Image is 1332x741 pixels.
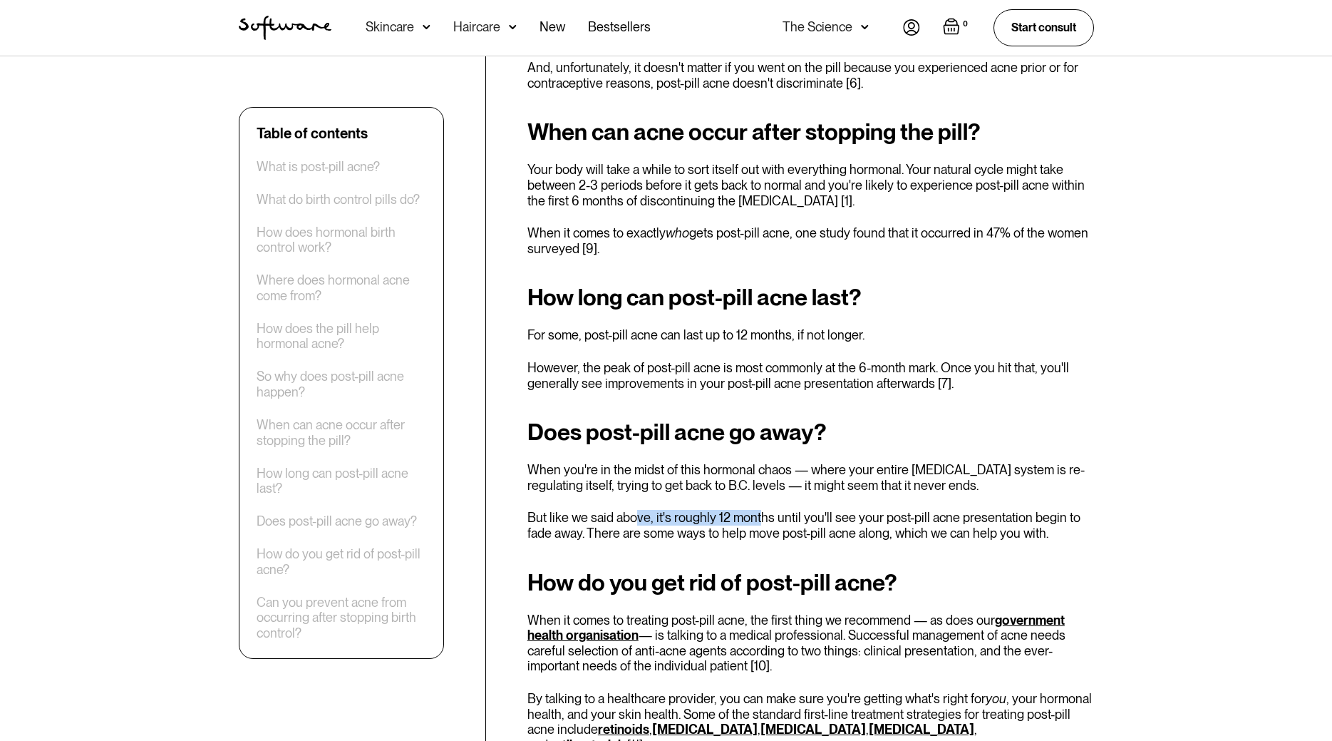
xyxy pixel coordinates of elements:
[527,60,1094,91] p: And, unfortunately, it doesn't matter if you went on the pill because you experienced acne prior ...
[527,419,1094,445] h2: Does post-pill acne go away?
[453,20,500,34] div: Haircare
[666,225,689,240] em: who
[598,722,649,737] a: retinoids
[527,570,1094,596] h2: How do you get rid of post-pill acne?
[986,691,1006,706] em: you
[943,18,971,38] a: Open empty cart
[239,16,331,40] img: Software Logo
[527,613,1094,674] p: When it comes to treating post-pill acne, the first thing we recommend — as does our — is talking...
[527,285,1094,310] h2: How long can post-pill acne last?
[527,613,1065,643] a: government health organisation
[652,722,758,737] a: [MEDICAL_DATA]
[993,9,1094,46] a: Start consult
[527,360,1094,391] p: However, the peak of post-pill acne is most commonly at the 6-month mark. Once you hit that, you'...
[527,225,1094,256] p: When it comes to exactly gets post-pill acne, one study found that it occurred in 47% of the wome...
[257,321,426,352] a: How does the pill help hormonal acne?
[257,192,420,208] a: What do birth control pills do?
[257,514,417,530] a: Does post-pill acne go away?
[509,20,517,34] img: arrow down
[257,466,426,496] a: How long can post-pill acne last?
[257,369,426,400] a: So why does post-pill acne happen?
[783,20,852,34] div: The Science
[239,16,331,40] a: home
[257,159,380,175] a: What is post-pill acne?
[257,273,426,304] a: Where does hormonal acne come from?
[423,20,430,34] img: arrow down
[257,125,368,142] div: Table of contents
[257,417,426,448] a: When can acne occur after stopping the pill?
[760,722,866,737] a: [MEDICAL_DATA]
[527,162,1094,208] p: Your body will take a while to sort itself out with everything hormonal. Your natural cycle might...
[527,119,1094,145] h2: When can acne occur after stopping the pill?
[257,595,426,641] a: Can you prevent acne from occurring after stopping birth control?
[527,510,1094,541] p: But like we said above, it's roughly 12 months until you'll see your post-pill acne presentation ...
[366,20,414,34] div: Skincare
[960,18,971,31] div: 0
[869,722,974,737] a: [MEDICAL_DATA]
[527,327,1094,343] p: For some, post-pill acne can last up to 12 months, if not longer.
[527,462,1094,493] p: When you're in the midst of this hormonal chaos — where your entire [MEDICAL_DATA] system is re-r...
[257,547,426,578] a: How do you get rid of post-pill acne?
[257,225,426,255] a: How does hormonal birth control work?
[861,20,869,34] img: arrow down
